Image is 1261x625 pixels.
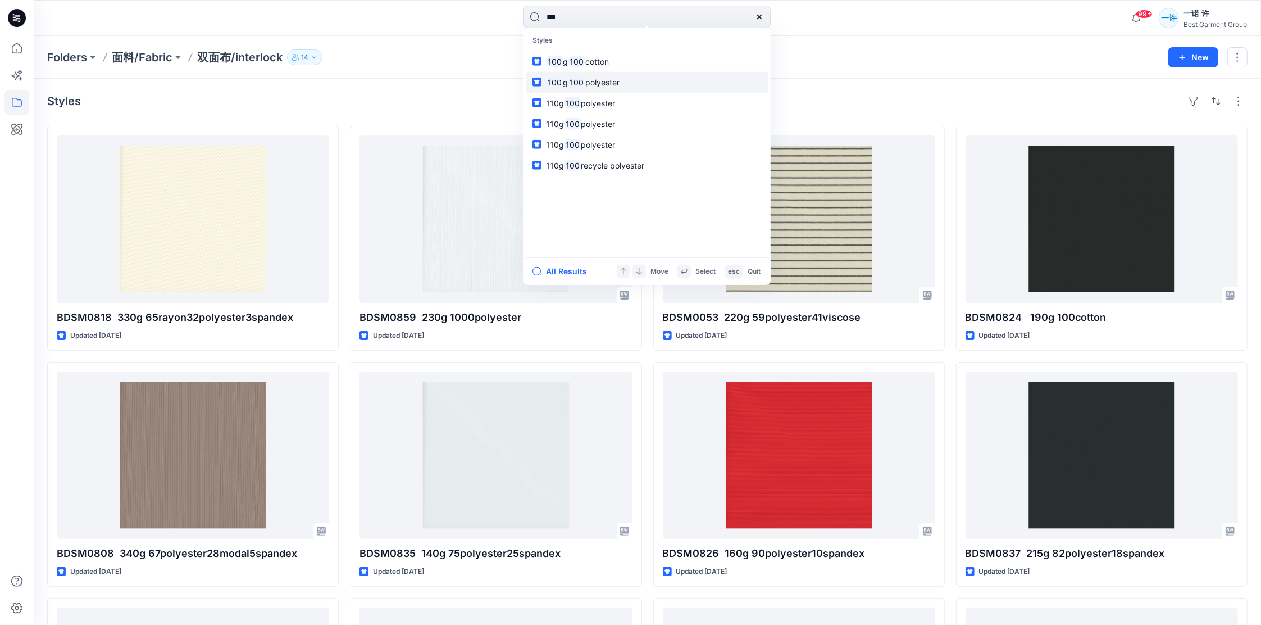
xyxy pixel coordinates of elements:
p: Select [695,265,716,277]
a: BDSM0818 330g 65rayon32polyester3spandex [57,135,329,303]
p: Styles [526,30,768,51]
span: 110g [546,139,564,149]
button: 14 [287,49,322,65]
span: cotton [585,56,609,66]
p: esc [728,265,740,277]
p: BDSM0818 330g 65rayon32polyester3spandex [57,310,329,325]
p: Updated [DATE] [676,330,727,342]
span: recycle polyester [581,160,645,170]
a: BDSM0835 140g 75polyester25spandex [359,372,632,539]
span: 99+ [1136,10,1153,19]
span: polyester [581,139,616,149]
p: 14 [301,51,308,64]
a: 110g100polyester [526,134,768,155]
mark: 100 [564,159,581,172]
mark: 100 [564,117,581,130]
p: BDSM0835 140g 75polyester25spandex [359,546,632,561]
p: 双面布/interlock [197,49,283,65]
span: polyester [581,119,616,128]
button: New [1168,47,1218,67]
p: Updated [DATE] [70,330,121,342]
p: Updated [DATE] [676,566,727,578]
p: Updated [DATE] [979,566,1030,578]
a: 110g100polyester [526,113,768,134]
a: Folders [47,49,87,65]
div: 一许 [1159,8,1179,28]
a: BDSM0826 160g 90polyester10spandex [663,372,935,539]
div: 一诺 许 [1183,7,1247,20]
a: 100g100polyester [526,71,768,92]
a: BDSM0808 340g 67polyester28modal5spandex [57,372,329,539]
p: BDSM0808 340g 67polyester28modal5spandex [57,546,329,561]
p: BDSM0826 160g 90polyester10spandex [663,546,935,561]
a: BDSM0053 220g 59polyester41viscose [663,135,935,303]
a: 100g100cotton [526,51,768,71]
p: Updated [DATE] [70,566,121,578]
span: 110g [546,98,564,107]
a: BDSM0824 190g 100cotton [966,135,1238,303]
h4: Styles [47,94,81,108]
span: polyester [581,98,616,107]
span: 110g [546,160,564,170]
p: Updated [DATE] [979,330,1030,342]
a: 110g100recycle polyester [526,155,768,175]
p: BDSM0053 220g 59polyester41viscose [663,310,935,325]
span: 110g [546,119,564,128]
mark: 100 [568,55,586,68]
span: g [563,56,568,66]
mark: 100 [564,138,581,151]
span: polyester [585,77,620,87]
mark: 100 [568,76,586,89]
div: Best Garment Group [1183,20,1247,29]
span: g [563,77,568,87]
mark: 100 [546,55,563,68]
button: All Results [532,265,594,278]
p: BDSM0824 190g 100cotton [966,310,1238,325]
a: BDSM0837 215g 82polyester18spandex [966,372,1238,539]
a: BDSM0859 230g 1000polyester [359,135,632,303]
a: 面料/Fabric [112,49,172,65]
p: Updated [DATE] [373,330,424,342]
mark: 100 [564,97,581,110]
p: Move [650,265,668,277]
p: Updated [DATE] [373,566,424,578]
p: BDSM0837 215g 82polyester18spandex [966,546,1238,561]
p: Quit [748,265,761,277]
p: BDSM0859 230g 1000polyester [359,310,632,325]
a: 110g100polyester [526,92,768,113]
mark: 100 [546,76,563,89]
